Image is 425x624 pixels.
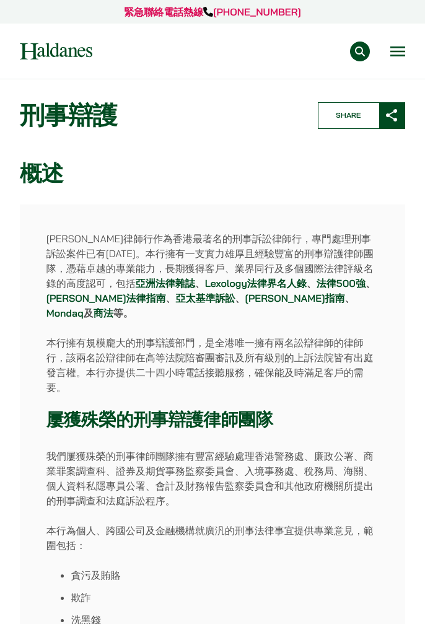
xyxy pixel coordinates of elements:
[176,292,235,304] a: 亞太基準訴訟
[71,590,379,605] li: 欺詐
[318,102,405,129] button: Share
[205,277,307,289] a: Lexology法律界名人錄
[245,292,345,304] a: [PERSON_NAME]指南
[46,410,379,431] h3: 屢獲殊榮的刑事辯護律師團隊
[46,292,166,304] a: [PERSON_NAME]法律指南
[390,46,405,56] button: Open menu
[124,6,301,18] a: 緊急聯絡電話熱線[PHONE_NUMBER]
[46,449,379,508] p: 我們屢獲殊榮的刑事律師團隊擁有豐富經驗處理香港警務處、廉政公署、商業罪案調查科、證券及期貨事務監察委員會、入境事務處、稅務局、海關、個人資料私隱專員公署、會計及財務報告監察委員會和其他政府機關所...
[46,307,84,319] a: Mondaq
[20,160,405,187] h2: 概述
[94,307,113,319] a: 商法
[350,42,370,61] button: Search
[317,277,366,289] a: 法律500強
[46,335,379,395] p: 本行擁有規模龐大的刑事辯護部門，是全港唯一擁有兩名訟辯律師的律師行，該兩名訟辯律師在高等法院陪審團審訊及所有級別的上訴法院皆有出庭發言權。本行亦提供二十四小時電話接聽服務，確保能及時滿足客戶的需要。
[71,568,379,582] li: 貪污及賄賂
[20,43,92,59] img: Logo of Haldanes
[20,100,299,130] h1: 刑事辯護
[136,277,195,289] a: 亞洲法律雜誌
[318,103,379,128] span: Share
[46,231,379,320] p: [PERSON_NAME]律師行作為香港最著名的刑事訴訟律師行，專門處理刑事訴訟案件已有[DATE]。本行擁有一支實力雄厚且經驗豐富的刑事辯護律師團隊，憑藉卓越的專業能力，長期獲得客戶、業界同行...
[46,277,375,319] strong: 、 、 、 、 、 、 及 等。
[46,523,379,553] p: 本行為個人、跨國公司及金融機構就廣汎的刑事法律事宜提供專業意見，範圍包括：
